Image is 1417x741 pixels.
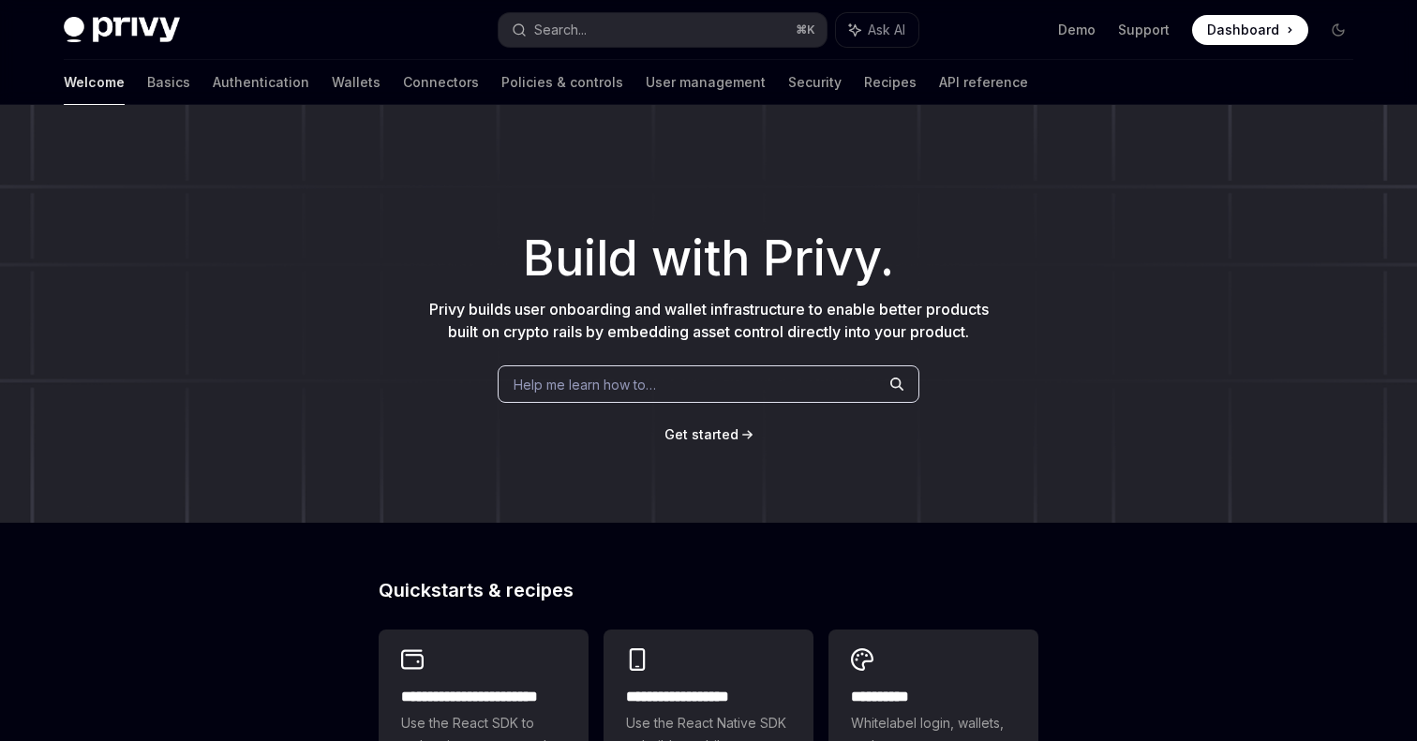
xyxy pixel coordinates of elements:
[514,375,656,394] span: Help me learn how to…
[499,13,827,47] button: Search...⌘K
[429,300,989,341] span: Privy builds user onboarding and wallet infrastructure to enable better products built on crypto ...
[64,60,125,105] a: Welcome
[332,60,380,105] a: Wallets
[501,60,623,105] a: Policies & controls
[1323,15,1353,45] button: Toggle dark mode
[864,60,917,105] a: Recipes
[646,60,766,105] a: User management
[379,581,574,600] span: Quickstarts & recipes
[1058,21,1096,39] a: Demo
[664,426,738,442] span: Get started
[796,22,815,37] span: ⌘ K
[64,17,180,43] img: dark logo
[1118,21,1170,39] a: Support
[939,60,1028,105] a: API reference
[534,19,587,41] div: Search...
[664,425,738,444] a: Get started
[788,60,842,105] a: Security
[213,60,309,105] a: Authentication
[836,13,918,47] button: Ask AI
[523,242,894,275] span: Build with Privy.
[1207,21,1279,39] span: Dashboard
[403,60,479,105] a: Connectors
[1192,15,1308,45] a: Dashboard
[868,21,905,39] span: Ask AI
[147,60,190,105] a: Basics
